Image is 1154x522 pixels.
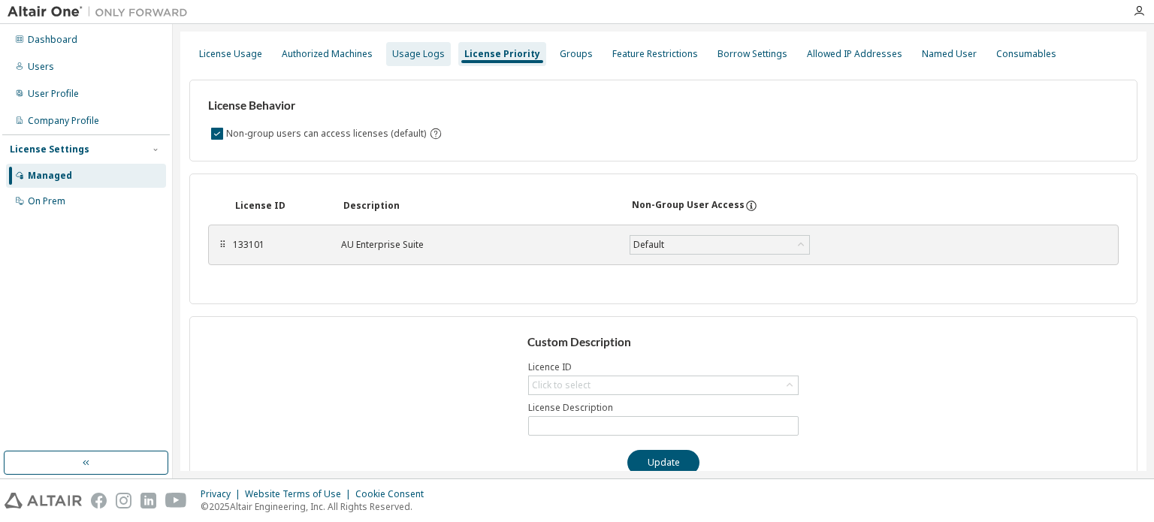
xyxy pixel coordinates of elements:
div: Company Profile [28,115,99,127]
label: Licence ID [528,361,799,373]
div: Groups [560,48,593,60]
p: © 2025 Altair Engineering, Inc. All Rights Reserved. [201,500,433,513]
div: Named User [922,48,977,60]
div: Non-Group User Access [632,199,745,213]
label: License Description [528,402,799,414]
div: Description [343,200,614,212]
div: License ID [235,200,325,212]
img: altair_logo.svg [5,493,82,508]
img: instagram.svg [116,493,131,508]
img: linkedin.svg [140,493,156,508]
div: Usage Logs [392,48,445,60]
div: Authorized Machines [282,48,373,60]
img: Altair One [8,5,195,20]
div: Default [630,236,809,254]
div: License Priority [464,48,540,60]
h3: License Behavior [208,98,440,113]
div: License Usage [199,48,262,60]
div: On Prem [28,195,65,207]
div: User Profile [28,88,79,100]
div: Consumables [996,48,1056,60]
div: Allowed IP Addresses [807,48,902,60]
div: Privacy [201,488,245,500]
div: 133101 [233,239,323,251]
div: Users [28,61,54,73]
div: Cookie Consent [355,488,433,500]
img: facebook.svg [91,493,107,508]
div: ⠿ [218,239,227,251]
div: License Settings [10,143,89,155]
div: Borrow Settings [717,48,787,60]
label: Non-group users can access licenses (default) [226,125,429,143]
div: Click to select [529,376,798,394]
div: Dashboard [28,34,77,46]
div: Default [631,237,666,253]
button: Update [627,450,699,475]
svg: By default any user not assigned to any group can access any license. Turn this setting off to di... [429,127,443,140]
img: youtube.svg [165,493,187,508]
div: Website Terms of Use [245,488,355,500]
div: Feature Restrictions [612,48,698,60]
div: Managed [28,170,72,182]
div: AU Enterprise Suite [341,239,612,251]
div: Click to select [532,379,591,391]
h3: Custom Description [527,335,800,350]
